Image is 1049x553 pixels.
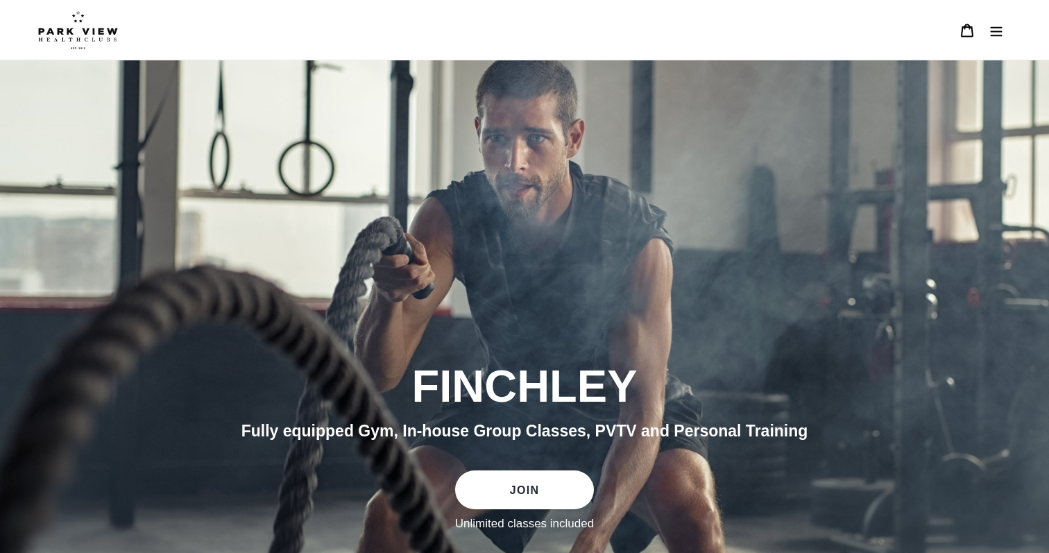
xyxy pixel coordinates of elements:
[982,15,1011,45] button: Menu
[455,470,594,509] a: JOIN
[38,10,118,49] img: Park view health clubs is a gym near you.
[241,422,808,440] span: Fully equipped Gym, In-house Group Classes, PVTV and Personal Training
[146,359,903,414] h2: FINCHLEY
[455,516,594,531] label: Unlimited classes included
